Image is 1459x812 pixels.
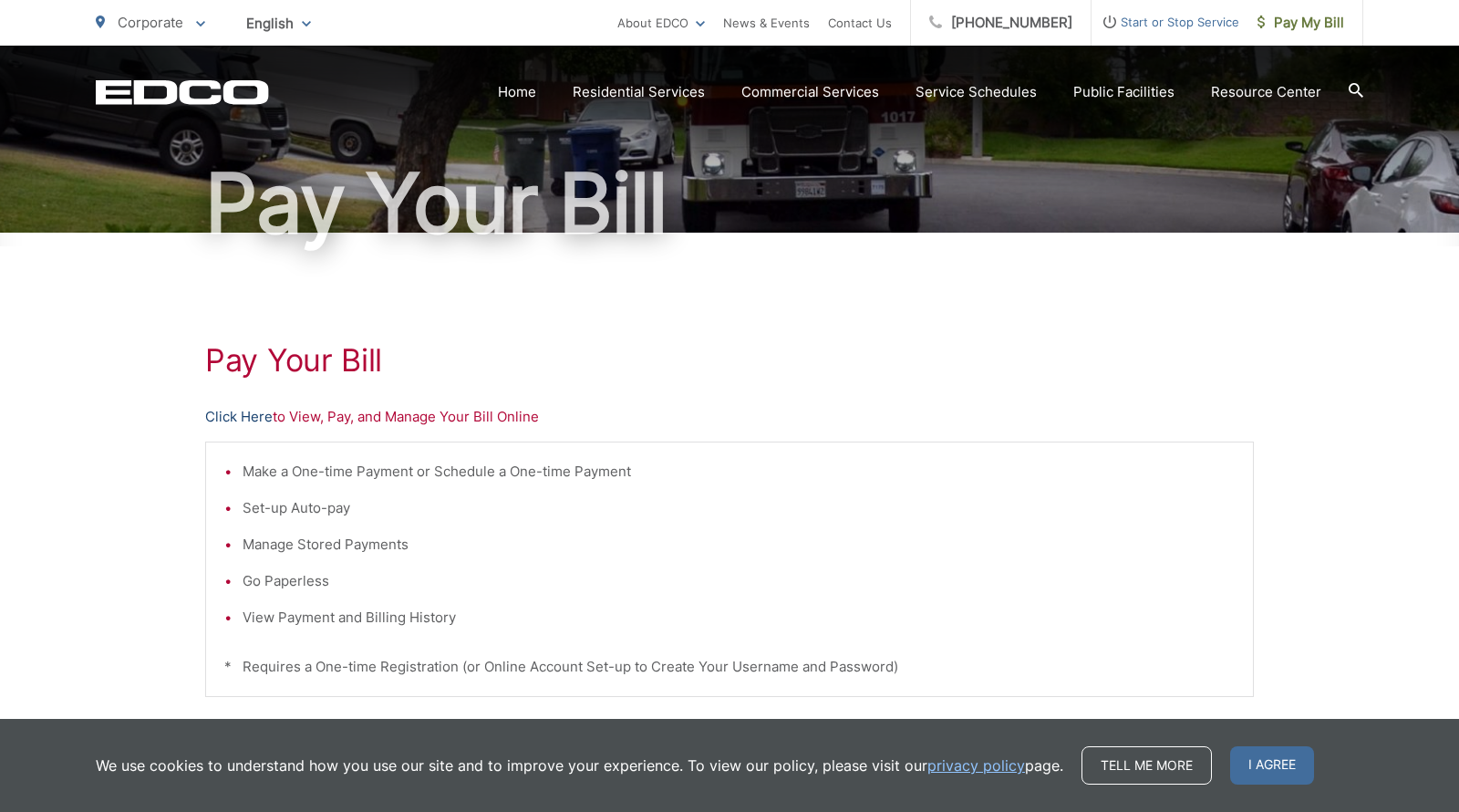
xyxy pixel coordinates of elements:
[224,656,1235,678] p: * Requires a One-time Registration (or Online Account Set-up to Create Your Username and Password)
[243,607,1235,629] li: View Payment and Billing History
[916,81,1037,103] a: Service Schedules
[205,406,273,428] a: Click Here
[927,755,1025,776] a: privacy policy
[741,81,879,103] a: Commercial Services
[96,158,1363,249] h1: Pay Your Bill
[1230,746,1314,785] span: I agree
[1081,746,1212,785] a: Tell me more
[243,570,1235,592] li: Go Paperless
[1211,81,1321,103] a: Resource Center
[498,81,536,103] a: Home
[205,406,1254,428] p: to View, Pay, and Manage Your Bill Online
[243,534,1235,556] li: Manage Stored Payments
[1073,81,1174,103] a: Public Facilities
[573,81,705,103] a: Residential Services
[96,755,1063,776] p: We use cookies to understand how you use our site and to improve your experience. To view our pol...
[96,79,269,105] a: EDCD logo. Return to the homepage.
[243,461,1235,483] li: Make a One-time Payment or Schedule a One-time Payment
[118,14,183,31] span: Corporate
[233,7,325,39] span: English
[1257,12,1344,34] span: Pay My Bill
[723,12,810,34] a: News & Events
[617,12,705,34] a: About EDCO
[243,497,1235,519] li: Set-up Auto-pay
[205,342,1254,379] h1: Pay Your Bill
[828,12,892,34] a: Contact Us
